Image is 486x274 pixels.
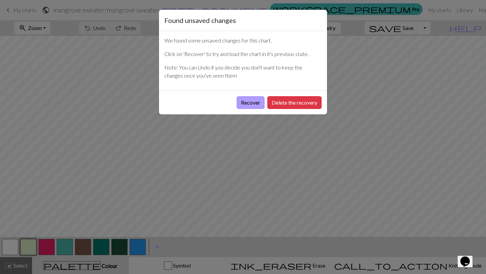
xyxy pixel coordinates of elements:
p: Note: You can Undo if you decide you don't want to keep the changes once you've seen them [164,63,322,80]
iframe: chat widget [458,247,479,267]
button: Delete the recovery [267,96,322,109]
button: Recover [237,96,265,109]
p: We found some unsaved changes for this chart. [164,36,322,45]
p: Click on 'Recover' to try and load the chart in it's previous state. [164,50,322,58]
h5: Found unsaved changes [164,15,236,25]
